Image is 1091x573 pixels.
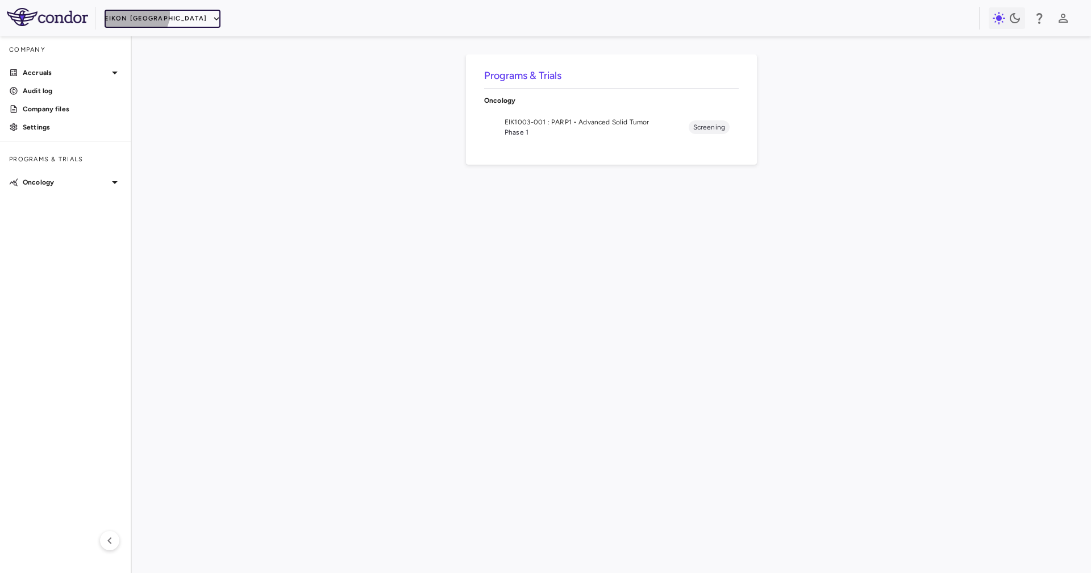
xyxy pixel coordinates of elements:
[105,10,220,28] button: Eikon [GEOGRAPHIC_DATA]
[484,68,739,83] h6: Programs & Trials
[23,104,122,114] p: Company files
[484,112,739,142] li: EIK1003-001 : PARP1 • Advanced Solid TumorPhase 1Screening
[23,177,108,187] p: Oncology
[23,68,108,78] p: Accruals
[23,86,122,96] p: Audit log
[23,122,122,132] p: Settings
[484,95,739,106] p: Oncology
[689,122,730,132] span: Screening
[505,117,689,127] span: EIK1003-001 : PARP1 • Advanced Solid Tumor
[484,89,739,112] div: Oncology
[505,127,689,137] span: Phase 1
[7,8,88,26] img: logo-full-SnFGN8VE.png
